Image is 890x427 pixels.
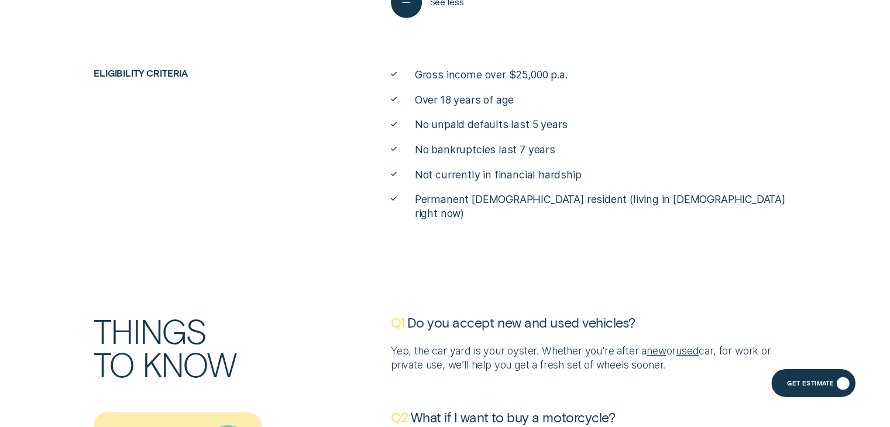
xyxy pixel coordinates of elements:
[771,369,855,397] a: Get Estimate
[415,93,514,107] span: Over 18 years of age
[391,409,411,425] strong: Q2:
[676,345,699,357] a: used
[391,314,796,331] p: Do you accept new and used vehicles?
[415,168,582,182] span: Not currently in financial hardship
[415,143,555,157] span: No bankruptcies last 7 years
[391,344,796,372] p: Yep, the car yard is your oyster. Whether you're after a or car, for work or private use, we’ll h...
[88,314,386,412] h2: Things to know
[391,314,407,330] strong: Q1:
[415,68,568,82] span: Gross income over $25,000 p.a.
[415,192,796,221] span: Permanent [DEMOGRAPHIC_DATA] resident (living in [DEMOGRAPHIC_DATA] right now)
[415,118,568,132] span: No unpaid defaults last 5 years
[88,68,326,79] div: Eligibility criteria
[391,409,796,426] p: What if I want to buy a motorcycle?
[647,345,666,357] a: new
